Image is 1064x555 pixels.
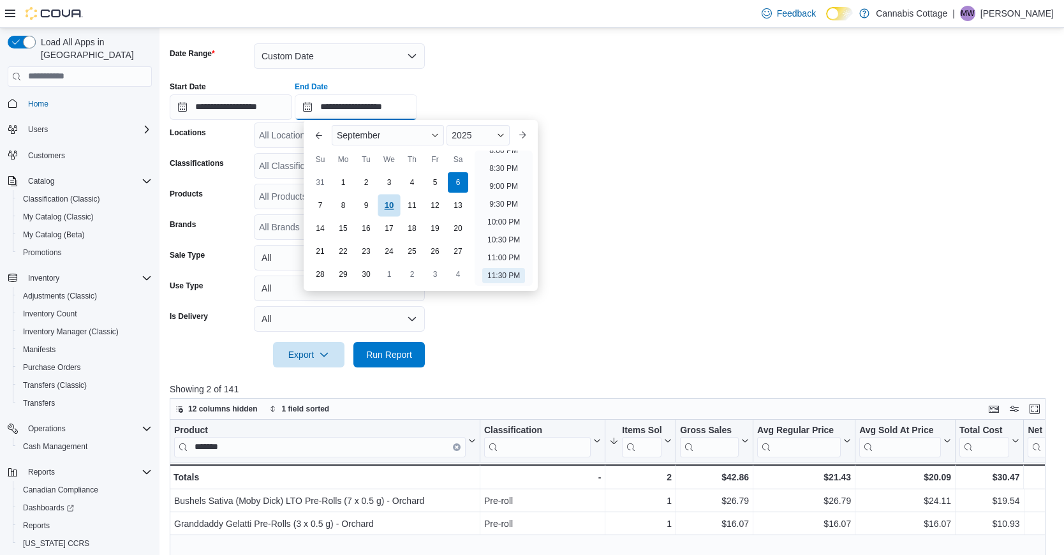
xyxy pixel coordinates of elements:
[170,281,203,291] label: Use Type
[170,311,208,322] label: Is Delivery
[484,424,601,457] button: Classification
[3,172,157,190] button: Catalog
[959,470,1019,485] div: $30.47
[170,189,203,199] label: Products
[13,244,157,262] button: Promotions
[332,125,444,145] div: Button. Open the month selector. September is currently selected.
[379,264,399,285] div: day-1
[18,536,94,551] a: [US_STATE] CCRS
[859,493,951,508] div: $24.11
[402,264,422,285] div: day-2
[680,493,749,508] div: $26.79
[309,171,469,286] div: September, 2025
[23,521,50,531] span: Reports
[174,424,466,436] div: Product
[475,151,533,286] ul: Time
[356,218,376,239] div: day-16
[986,401,1001,417] button: Keyboard shortcuts
[447,125,510,145] div: Button. Open the year selector. 2025 is currently selected.
[1007,401,1022,417] button: Display options
[23,464,60,480] button: Reports
[23,96,152,112] span: Home
[337,130,380,140] span: September
[310,172,330,193] div: day-31
[859,424,951,457] button: Avg Sold At Price
[3,94,157,113] button: Home
[18,342,152,357] span: Manifests
[170,48,215,59] label: Date Range
[18,245,67,260] a: Promotions
[18,324,124,339] a: Inventory Manager (Classic)
[452,130,471,140] span: 2025
[826,7,853,20] input: Dark Mode
[826,20,827,21] span: Dark Mode
[777,7,816,20] span: Feedback
[379,218,399,239] div: day-17
[859,424,941,457] div: Avg Sold At Price
[23,122,53,137] button: Users
[295,82,328,92] label: End Date
[28,124,48,135] span: Users
[13,323,157,341] button: Inventory Manager (Classic)
[18,482,103,498] a: Canadian Compliance
[609,470,672,485] div: 2
[23,309,77,319] span: Inventory Count
[23,380,87,390] span: Transfers (Classic)
[36,36,152,61] span: Load All Apps in [GEOGRAPHIC_DATA]
[310,195,330,216] div: day-7
[174,424,466,457] div: Product
[23,174,59,189] button: Catalog
[18,518,152,533] span: Reports
[333,172,353,193] div: day-1
[23,212,94,222] span: My Catalog (Classic)
[448,218,468,239] div: day-20
[18,191,152,207] span: Classification (Classic)
[680,516,749,531] div: $16.07
[23,148,70,163] a: Customers
[333,195,353,216] div: day-8
[757,516,851,531] div: $16.07
[333,149,353,170] div: Mo
[448,149,468,170] div: Sa
[18,536,152,551] span: Washington CCRS
[425,195,445,216] div: day-12
[378,194,400,216] div: day-10
[952,6,955,21] p: |
[609,516,672,531] div: 1
[402,218,422,239] div: day-18
[310,264,330,285] div: day-28
[23,147,152,163] span: Customers
[13,305,157,323] button: Inventory Count
[13,287,157,305] button: Adjustments (Classic)
[23,122,152,137] span: Users
[959,424,1019,457] button: Total Cost
[23,270,152,286] span: Inventory
[26,7,83,20] img: Cova
[757,493,851,508] div: $26.79
[174,516,476,531] div: Granddaddy Gelatti Pre-Rolls (3 x 0.5 g) - Orchard
[757,470,851,485] div: $21.43
[859,470,951,485] div: $20.09
[959,516,1019,531] div: $10.93
[170,128,206,138] label: Locations
[18,500,152,515] span: Dashboards
[379,172,399,193] div: day-3
[18,378,92,393] a: Transfers (Classic)
[980,6,1054,21] p: [PERSON_NAME]
[448,241,468,262] div: day-27
[425,218,445,239] div: day-19
[188,404,258,414] span: 12 columns hidden
[281,342,337,367] span: Export
[959,424,1009,457] div: Total Cost
[18,439,92,454] a: Cash Management
[13,481,157,499] button: Canadian Compliance
[13,208,157,226] button: My Catalog (Classic)
[379,149,399,170] div: We
[757,1,821,26] a: Feedback
[174,424,476,457] button: ProductClear input
[356,241,376,262] div: day-23
[13,499,157,517] a: Dashboards
[859,424,941,436] div: Avg Sold At Price
[448,264,468,285] div: day-4
[28,424,66,434] span: Operations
